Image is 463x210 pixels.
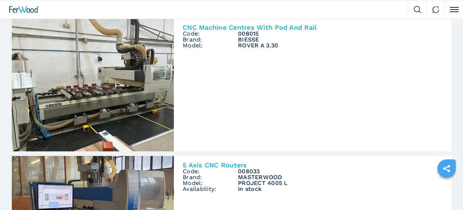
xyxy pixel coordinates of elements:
a: sharethis [437,159,456,178]
h2: 5 Axis CNC Routers [183,162,442,168]
span: Availability: [183,186,238,192]
span: in stock [238,186,442,192]
span: Code: [183,31,238,37]
iframe: Chat [432,177,457,204]
span: Brand: [183,37,238,43]
img: Contact us [432,6,439,13]
img: Search [414,6,421,13]
span: Model: [183,43,238,48]
img: CNC Machine Centres With Pod And Rail BIESSE ROVER A 3.30 [12,18,174,151]
h3: PROJECT 4005 L [238,180,442,186]
button: Click to toggle menu [445,0,463,19]
img: Ferwood [9,6,39,13]
h3: MASTERWOOD [238,174,442,180]
span: Code: [183,168,238,174]
span: Model: [183,180,238,186]
h3: BIESSE [238,37,442,43]
h3: 008033 [238,168,442,174]
a: CNC Machine Centres With Pod And Rail BIESSE ROVER A 3.30CNC Machine Centres With Pod And RailCod... [12,18,451,151]
h3: 008015 [238,31,442,37]
h3: ROVER A 3.30 [238,43,442,48]
h2: CNC Machine Centres With Pod And Rail [183,24,442,31]
span: Brand: [183,174,238,180]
